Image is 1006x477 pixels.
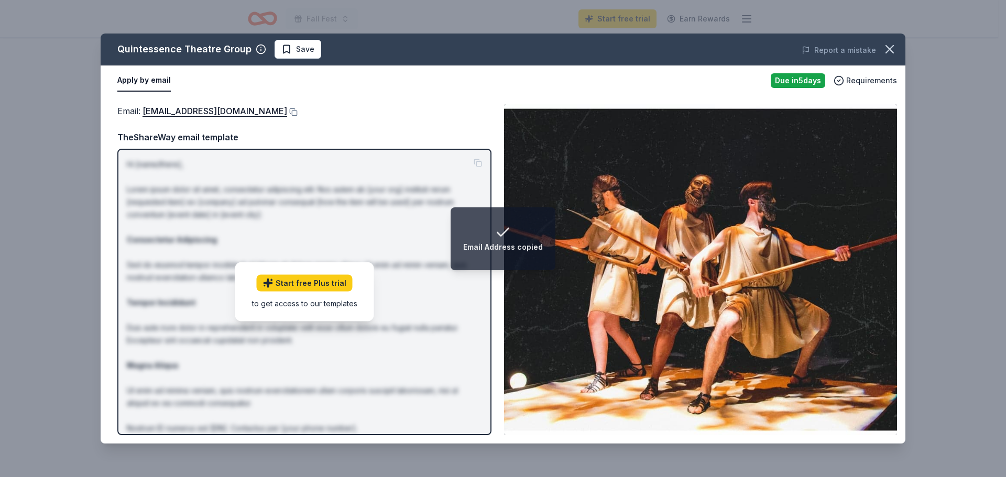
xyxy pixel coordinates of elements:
[127,361,178,370] strong: Magna Aliqua
[802,44,876,57] button: Report a mistake
[834,74,897,87] button: Requirements
[296,43,314,56] span: Save
[257,275,353,292] a: Start free Plus trial
[143,104,287,118] a: [EMAIL_ADDRESS][DOMAIN_NAME]
[504,104,897,435] img: Image for Quintessence Theatre Group
[117,130,491,144] div: TheShareWay email template
[252,298,357,309] div: to get access to our templates
[275,40,321,59] button: Save
[771,73,825,88] div: Due in 5 days
[127,298,195,307] strong: Tempor Incididunt
[127,235,217,244] strong: Consectetur Adipiscing
[117,41,251,58] div: Quintessence Theatre Group
[117,106,287,116] span: Email :
[846,74,897,87] span: Requirements
[463,241,543,253] div: Email Address copied
[117,70,171,92] button: Apply by email
[127,158,482,472] p: Hi [name/there], Lorem ipsum dolor sit amet, consectetur adipiscing elit. Nos autem ab [your org]...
